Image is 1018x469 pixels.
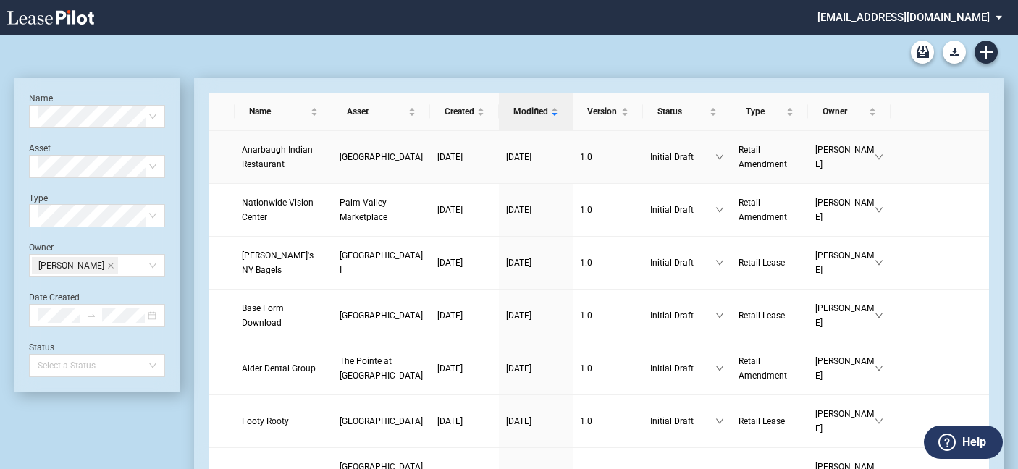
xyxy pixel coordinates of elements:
[975,41,998,64] a: Create new document
[437,258,463,268] span: [DATE]
[739,308,801,323] a: Retail Lease
[875,417,883,426] span: down
[875,206,883,214] span: down
[731,93,808,131] th: Type
[823,104,866,119] span: Owner
[650,308,715,323] span: Initial Draft
[808,93,891,131] th: Owner
[242,303,284,328] span: Base Form Download
[911,41,934,64] a: Archive
[815,195,875,224] span: [PERSON_NAME]
[506,310,531,321] span: [DATE]
[506,203,565,217] a: [DATE]
[437,310,463,321] span: [DATE]
[715,206,724,214] span: down
[506,205,531,215] span: [DATE]
[437,414,492,428] a: [DATE]
[580,203,636,217] a: 1.0
[340,250,423,275] span: Fremont Town Center I
[650,150,715,164] span: Initial Draft
[580,255,636,270] a: 1.0
[242,301,325,330] a: Base Form Download
[580,150,636,164] a: 1.0
[875,153,883,161] span: down
[739,356,787,381] span: Retail Amendment
[739,310,785,321] span: Retail Lease
[242,361,325,376] a: Alder Dental Group
[580,308,636,323] a: 1.0
[815,301,875,330] span: [PERSON_NAME]
[332,93,430,131] th: Asset
[815,407,875,436] span: [PERSON_NAME]
[29,93,53,103] label: Name
[249,104,308,119] span: Name
[715,311,724,320] span: down
[506,361,565,376] a: [DATE]
[739,416,785,426] span: Retail Lease
[340,198,387,222] span: Palm Valley Marketplace
[86,310,96,321] span: swap-right
[242,195,325,224] a: Nationwide Vision Center
[580,310,592,321] span: 1 . 0
[437,152,463,162] span: [DATE]
[242,416,289,426] span: Footy Rooty
[506,416,531,426] span: [DATE]
[340,310,423,321] span: Cinco Ranch
[938,41,970,64] md-menu: Download Blank Form List
[86,310,96,321] span: to
[643,93,731,131] th: Status
[650,255,715,270] span: Initial Draft
[962,433,986,452] label: Help
[29,193,48,203] label: Type
[437,361,492,376] a: [DATE]
[437,205,463,215] span: [DATE]
[875,258,883,267] span: down
[29,292,80,303] label: Date Created
[437,308,492,323] a: [DATE]
[657,104,706,119] span: Status
[235,93,332,131] th: Name
[242,414,325,428] a: Footy Rooty
[580,363,592,373] span: 1 . 0
[746,104,783,119] span: Type
[506,308,565,323] a: [DATE]
[242,248,325,277] a: [PERSON_NAME]'s NY Bagels
[650,203,715,217] span: Initial Draft
[587,104,619,119] span: Version
[340,416,423,426] span: Cinco Ranch
[340,150,423,164] a: [GEOGRAPHIC_DATA]
[506,150,565,164] a: [DATE]
[924,426,1003,459] button: Help
[107,262,114,269] span: close
[437,255,492,270] a: [DATE]
[242,145,313,169] span: Anarbaugh Indian Restaurant
[29,143,51,153] label: Asset
[739,145,787,169] span: Retail Amendment
[506,363,531,373] span: [DATE]
[38,258,104,274] span: [PERSON_NAME]
[650,361,715,376] span: Initial Draft
[430,93,499,131] th: Created
[513,104,548,119] span: Modified
[815,354,875,383] span: [PERSON_NAME]
[715,417,724,426] span: down
[242,363,316,373] span: Alder Dental Group
[506,258,531,268] span: [DATE]
[445,104,474,119] span: Created
[580,416,592,426] span: 1 . 0
[340,195,423,224] a: Palm Valley Marketplace
[437,203,492,217] a: [DATE]
[739,255,801,270] a: Retail Lease
[506,255,565,270] a: [DATE]
[242,250,314,275] span: Noah's NY Bagels
[739,354,801,383] a: Retail Amendment
[739,198,787,222] span: Retail Amendment
[715,364,724,373] span: down
[347,104,405,119] span: Asset
[943,41,966,64] button: Download Blank Form
[437,416,463,426] span: [DATE]
[580,258,592,268] span: 1 . 0
[580,414,636,428] a: 1.0
[739,414,801,428] a: Retail Lease
[580,361,636,376] a: 1.0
